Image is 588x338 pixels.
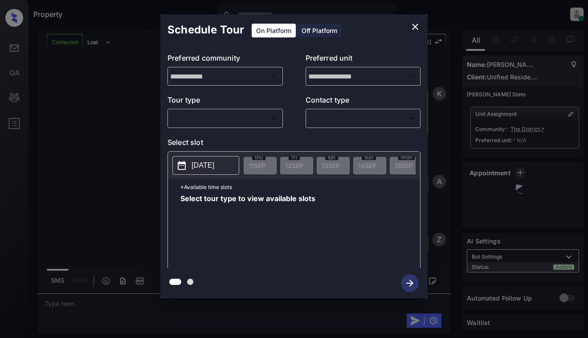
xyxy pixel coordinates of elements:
span: Select tour type to view available slots [180,195,315,266]
button: close [406,18,424,36]
p: Select slot [167,137,421,151]
p: Tour type [167,95,283,109]
p: [DATE] [192,160,214,171]
p: Preferred unit [306,53,421,67]
h2: Schedule Tour [160,14,251,45]
p: Contact type [306,95,421,109]
div: Off Platform [297,24,342,37]
div: On Platform [252,24,296,37]
p: Preferred community [167,53,283,67]
p: *Available time slots [180,179,420,195]
button: [DATE] [172,156,239,175]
